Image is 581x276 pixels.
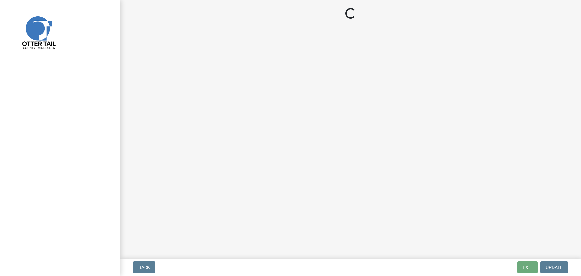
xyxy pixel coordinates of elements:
button: Back [133,261,155,273]
span: Update [546,265,563,270]
button: Exit [517,261,538,273]
span: Back [138,265,150,270]
img: Otter Tail County, Minnesota [13,7,63,57]
button: Update [540,261,568,273]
